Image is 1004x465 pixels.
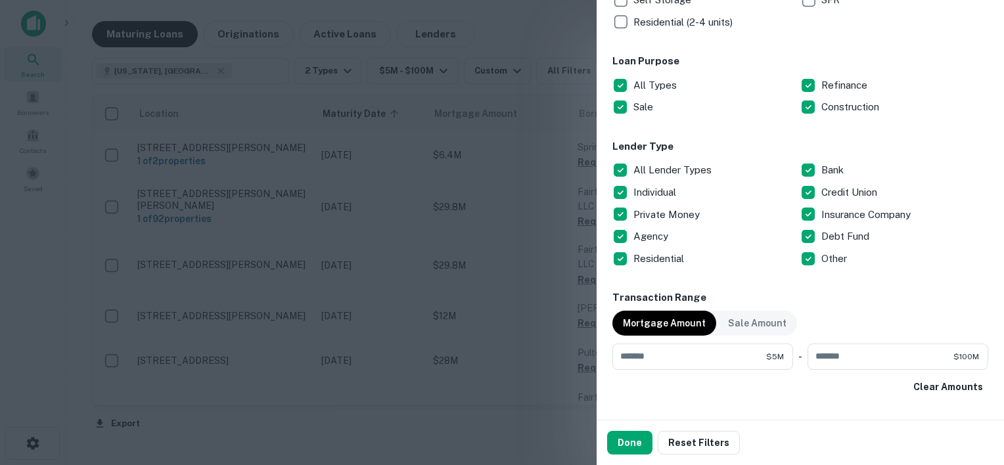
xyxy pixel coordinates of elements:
button: Done [607,431,652,454]
p: Bank [821,162,846,178]
p: Refinance [821,77,870,93]
p: Insurance Company [821,207,913,223]
p: Residential [633,251,687,267]
p: Individual [633,185,679,200]
p: Sale Amount [728,316,787,330]
div: - [798,343,802,370]
button: Clear Amounts [908,375,988,399]
span: $5M [766,351,784,363]
p: Construction [821,99,882,115]
p: All Types [633,77,679,93]
p: Debt Fund [821,229,872,244]
p: Residential (2-4 units) [633,14,735,30]
p: Private Money [633,207,702,223]
p: Other [821,251,850,267]
button: Reset Filters [658,431,740,454]
p: Mortgage Amount [623,316,706,330]
p: Agency [633,229,671,244]
h6: Loan Purpose [612,54,988,69]
h6: Transaction Range [612,290,988,305]
p: Credit Union [821,185,880,200]
iframe: Chat Widget [938,360,1004,423]
p: Sale [633,99,656,115]
h6: Lender Type [612,139,988,154]
span: $100M [953,351,979,363]
p: All Lender Types [633,162,714,178]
